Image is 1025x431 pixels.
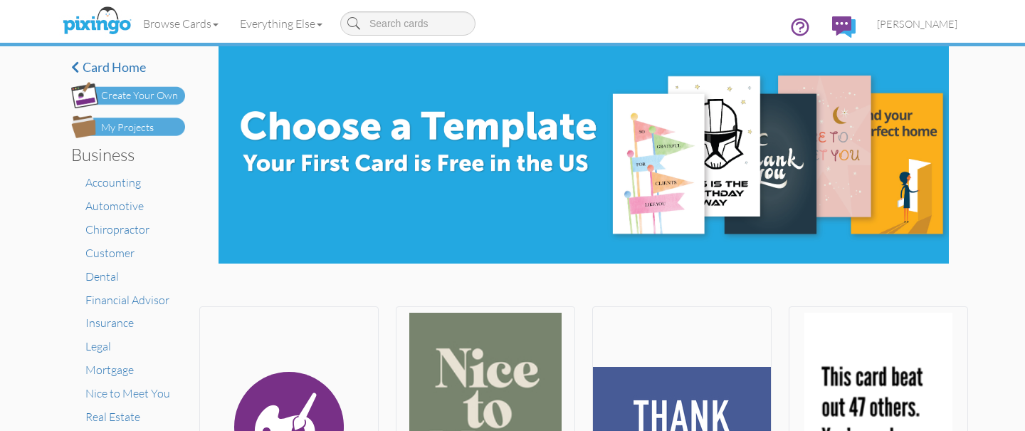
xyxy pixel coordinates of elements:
a: Chiropractor [85,222,149,237]
a: Dental [85,269,119,284]
a: [PERSON_NAME] [866,6,968,42]
a: Customer [85,246,135,260]
a: Automotive [85,199,144,213]
a: Browse Cards [132,6,229,41]
img: e8896c0d-71ea-4978-9834-e4f545c8bf84.jpg [219,46,949,264]
img: create-own-button.png [71,82,185,108]
h3: Business [71,145,174,164]
img: pixingo logo [59,4,135,39]
a: Insurance [85,316,134,330]
a: Real Estate [85,410,140,424]
a: Accounting [85,175,141,189]
span: [PERSON_NAME] [877,18,957,30]
div: Create Your Own [101,88,178,103]
a: Everything Else [229,6,333,41]
a: Nice to Meet You [85,386,170,400]
a: Card home [71,61,185,75]
a: Financial Advisor [85,293,169,307]
input: Search cards [340,11,475,36]
img: comments.svg [832,16,856,38]
a: Mortgage [85,363,134,377]
div: My Projects [101,120,154,135]
img: my-projects-button.png [71,115,185,138]
a: Legal [85,339,111,353]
